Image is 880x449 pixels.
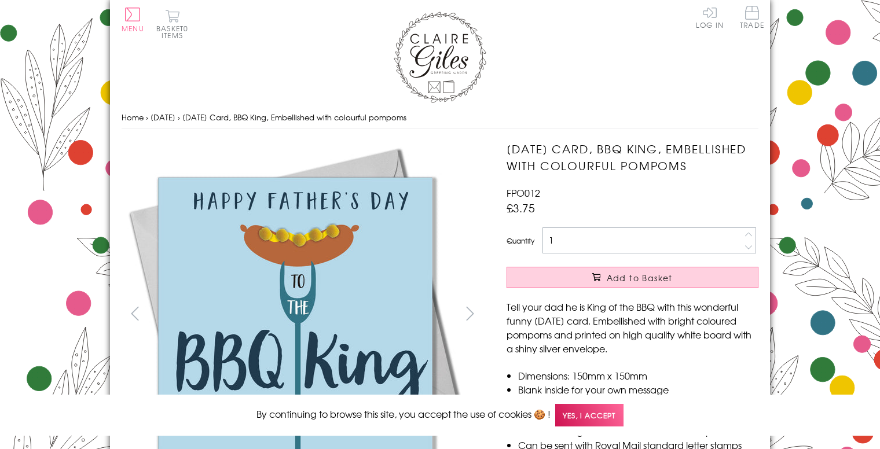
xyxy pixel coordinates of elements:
[182,112,406,123] span: [DATE] Card, BBQ King, Embellished with colourful pompoms
[122,300,148,326] button: prev
[696,6,724,28] a: Log In
[122,112,144,123] a: Home
[507,186,540,200] span: FPO012
[178,112,180,123] span: ›
[507,200,535,216] span: £3.75
[507,267,758,288] button: Add to Basket
[122,106,758,130] nav: breadcrumbs
[151,112,175,123] a: [DATE]
[162,23,188,41] span: 0 items
[555,404,624,426] span: Yes, I accept
[740,6,764,31] a: Trade
[394,12,486,103] img: Claire Giles Greetings Cards
[507,141,758,174] h1: [DATE] Card, BBQ King, Embellished with colourful pompoms
[146,112,148,123] span: ›
[122,23,144,34] span: Menu
[740,6,764,28] span: Trade
[518,369,758,382] li: Dimensions: 150mm x 150mm
[483,141,831,429] img: Father's Day Card, BBQ King, Embellished with colourful pompoms
[507,300,758,355] p: Tell your dad he is King of the BBQ with this wonderful funny [DATE] card. Embellished with brigh...
[507,235,534,246] label: Quantity
[457,300,483,326] button: next
[156,9,188,39] button: Basket0 items
[607,272,673,284] span: Add to Basket
[122,8,144,32] button: Menu
[518,382,758,396] li: Blank inside for your own message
